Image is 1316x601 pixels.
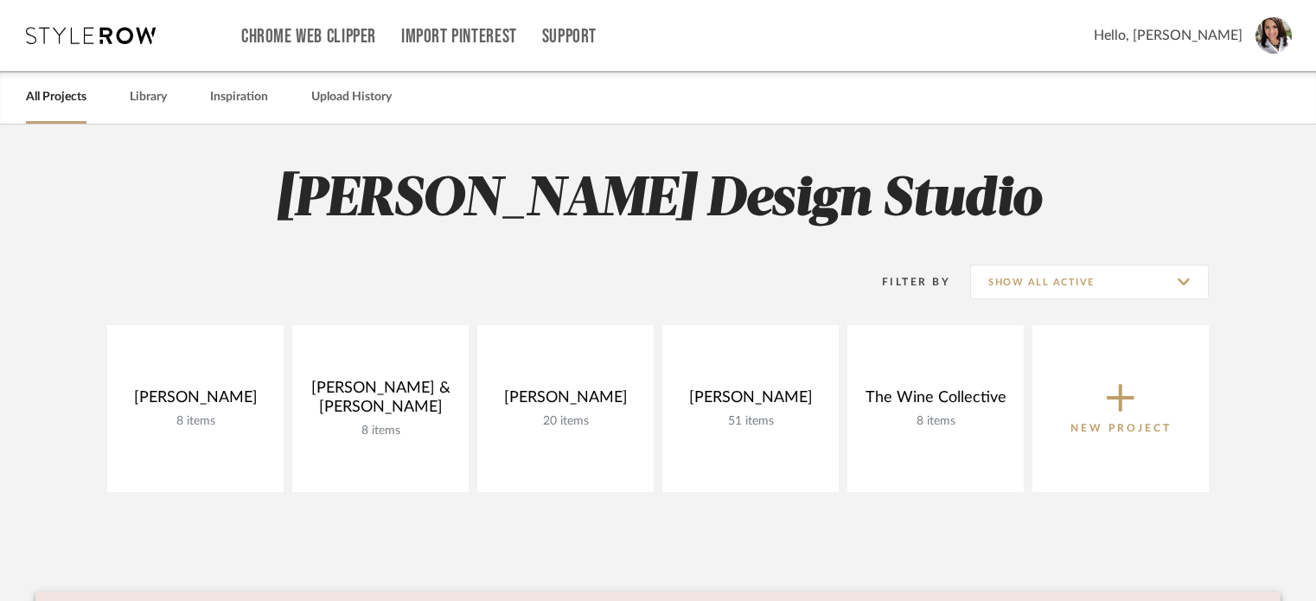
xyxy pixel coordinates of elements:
div: [PERSON_NAME] [121,388,270,414]
div: [PERSON_NAME] [676,388,825,414]
div: Filter By [859,273,950,291]
button: New Project [1032,325,1209,492]
div: [PERSON_NAME] & [PERSON_NAME] [306,379,455,424]
a: Import Pinterest [401,29,517,44]
a: Upload History [311,86,392,109]
a: Library [130,86,167,109]
a: Chrome Web Clipper [241,29,376,44]
div: 51 items [676,414,825,429]
a: Inspiration [210,86,268,109]
a: All Projects [26,86,86,109]
div: 8 items [306,424,455,438]
div: The Wine Collective [861,388,1010,414]
div: 8 items [861,414,1010,429]
h2: [PERSON_NAME] Design Studio [35,168,1281,233]
div: 20 items [491,414,640,429]
div: 8 items [121,414,270,429]
span: Hello, [PERSON_NAME] [1094,25,1243,46]
p: New Project [1070,419,1172,437]
div: [PERSON_NAME] [491,388,640,414]
a: Support [542,29,597,44]
img: avatar [1255,17,1292,54]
